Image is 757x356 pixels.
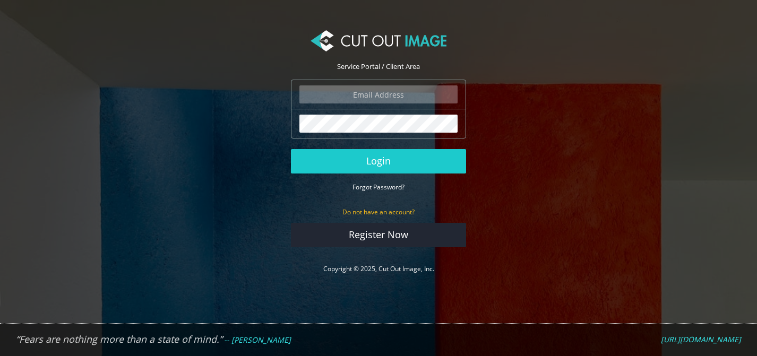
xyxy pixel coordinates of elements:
[337,62,420,71] span: Service Portal / Client Area
[661,335,741,344] a: [URL][DOMAIN_NAME]
[224,335,291,345] em: -- [PERSON_NAME]
[16,333,222,345] em: “Fears are nothing more than a state of mind.”
[291,223,466,247] a: Register Now
[352,182,405,192] a: Forgot Password?
[661,334,741,344] em: [URL][DOMAIN_NAME]
[291,149,466,173] button: Login
[342,207,415,216] small: Do not have an account?
[311,30,446,51] img: Cut Out Image
[323,264,434,273] a: Copyright © 2025, Cut Out Image, Inc.
[299,85,458,103] input: Email Address
[352,183,405,192] small: Forgot Password?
